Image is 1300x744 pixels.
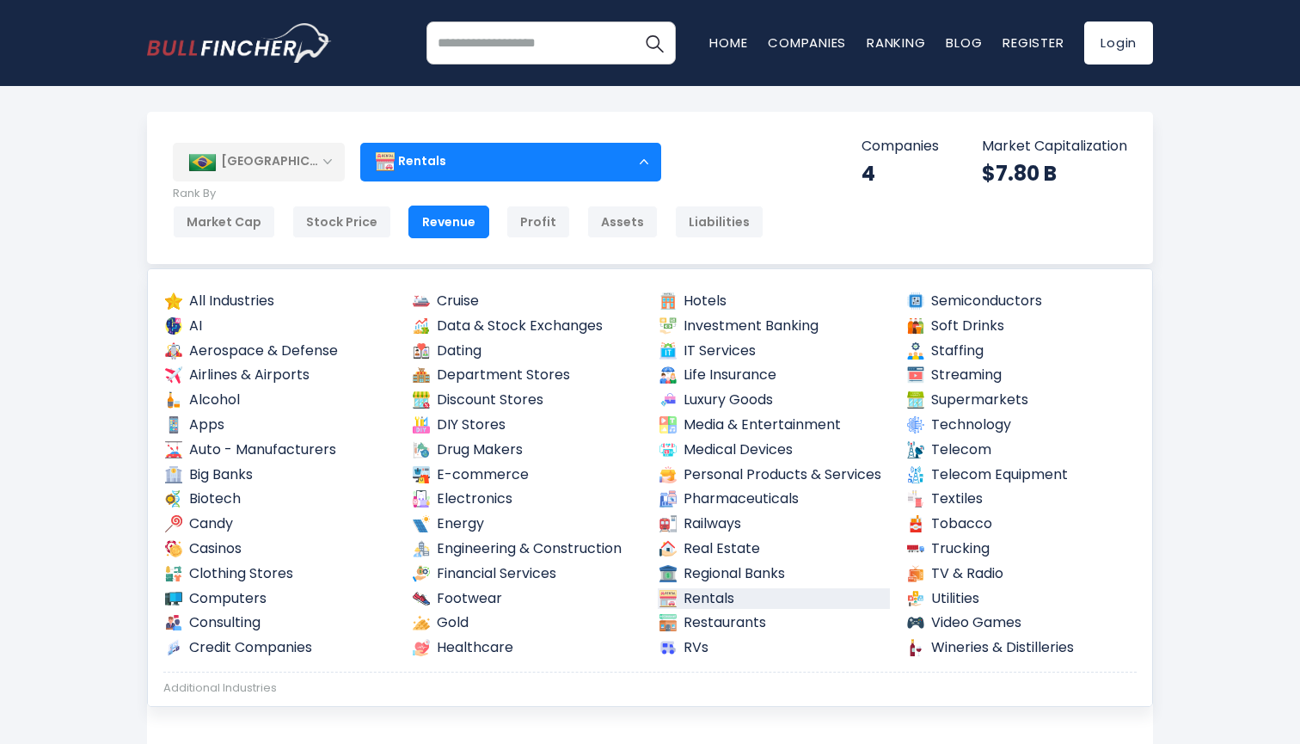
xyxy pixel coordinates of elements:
[163,588,396,610] a: Computers
[658,415,890,436] a: Media & Entertainment
[411,513,643,535] a: Energy
[905,464,1137,486] a: Telecom Equipment
[905,612,1137,634] a: Video Games
[905,588,1137,610] a: Utilities
[163,440,396,461] a: Auto - Manufacturers
[658,538,890,560] a: Real Estate
[163,513,396,535] a: Candy
[946,34,982,52] a: Blog
[411,588,643,610] a: Footwear
[147,23,332,63] a: Go to homepage
[905,390,1137,411] a: Supermarkets
[658,464,890,486] a: Personal Products & Services
[163,415,396,436] a: Apps
[905,704,1137,726] a: Renewable Energy
[163,612,396,634] a: Consulting
[163,341,396,362] a: Aerospace & Defense
[360,142,661,181] div: Rentals
[905,365,1137,386] a: Streaming
[163,316,396,337] a: AI
[173,187,763,201] p: Rank By
[633,22,676,65] button: Search
[411,489,643,510] a: Electronics
[862,138,939,156] p: Companies
[658,489,890,510] a: Pharmaceuticals
[658,291,890,312] a: Hotels
[658,341,890,362] a: IT Services
[905,316,1137,337] a: Soft Drinks
[163,563,396,585] a: Clothing Stores
[905,440,1137,461] a: Telecom
[905,415,1137,436] a: Technology
[411,291,643,312] a: Cruise
[163,291,396,312] a: All Industries
[658,563,890,585] a: Regional Banks
[411,415,643,436] a: DIY Stores
[411,612,643,634] a: Gold
[905,563,1137,585] a: TV & Radio
[173,206,275,238] div: Market Cap
[982,160,1127,187] div: $7.80 B
[411,538,643,560] a: Engineering & Construction
[658,316,890,337] a: Investment Banking
[658,612,890,634] a: Restaurants
[411,316,643,337] a: Data & Stock Exchanges
[411,365,643,386] a: Department Stores
[411,341,643,362] a: Dating
[163,681,1137,696] div: Additional Industries
[506,206,570,238] div: Profit
[982,138,1127,156] p: Market Capitalization
[709,34,747,52] a: Home
[905,489,1137,510] a: Textiles
[1084,22,1153,65] a: Login
[658,588,890,610] a: Rentals
[905,637,1137,659] a: Wineries & Distilleries
[675,206,763,238] div: Liabilities
[163,637,396,659] a: Credit Companies
[411,390,643,411] a: Discount Stores
[163,464,396,486] a: Big Banks
[411,704,643,726] a: Farming Supplies
[411,440,643,461] a: Drug Makers
[768,34,846,52] a: Companies
[658,513,890,535] a: Railways
[587,206,658,238] div: Assets
[905,291,1137,312] a: Semiconductors
[862,160,939,187] div: 4
[658,390,890,411] a: Luxury Goods
[147,23,332,63] img: bullfincher logo
[292,206,391,238] div: Stock Price
[905,341,1137,362] a: Staffing
[163,538,396,560] a: Casinos
[411,464,643,486] a: E-commerce
[658,704,890,726] a: Medical Tools
[658,637,890,659] a: RVs
[658,440,890,461] a: Medical Devices
[905,538,1137,560] a: Trucking
[905,513,1137,535] a: Tobacco
[408,206,489,238] div: Revenue
[1003,34,1064,52] a: Register
[163,704,396,726] a: Advertising
[163,489,396,510] a: Biotech
[658,365,890,386] a: Life Insurance
[163,390,396,411] a: Alcohol
[163,365,396,386] a: Airlines & Airports
[411,563,643,585] a: Financial Services
[173,143,345,181] div: [GEOGRAPHIC_DATA]
[867,34,925,52] a: Ranking
[411,637,643,659] a: Healthcare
